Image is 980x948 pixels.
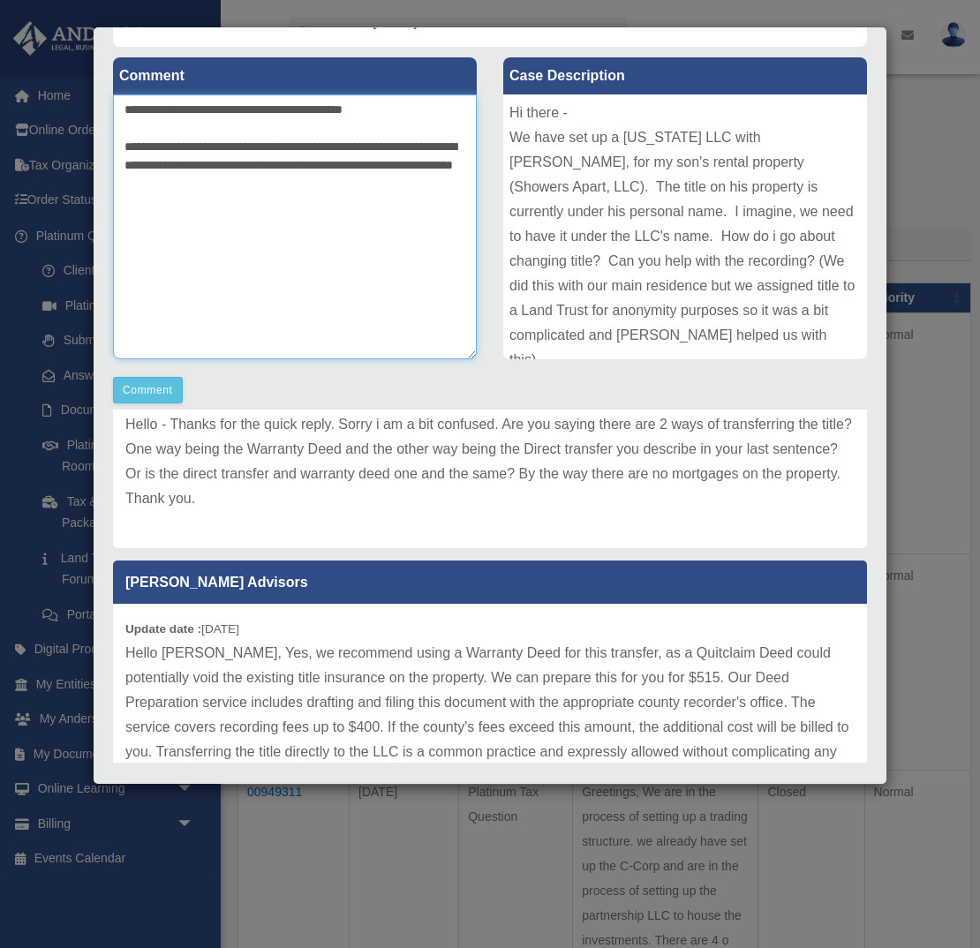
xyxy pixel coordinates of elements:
[503,57,867,94] label: Case Description
[113,561,867,604] p: [PERSON_NAME] Advisors
[503,94,867,359] div: Hi there - We have set up a [US_STATE] LLC with [PERSON_NAME], for my son's rental property (Show...
[125,622,239,636] small: [DATE]
[125,412,855,511] p: Hello - Thanks for the quick reply. Sorry i am a bit confused. Are you saying there are 2 ways of...
[125,622,201,636] b: Update date :
[113,377,183,403] button: Comment
[113,57,477,94] label: Comment
[125,641,855,814] p: Hello [PERSON_NAME], Yes, we recommend using a Warranty Deed for this transfer, as a Quitclaim De...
